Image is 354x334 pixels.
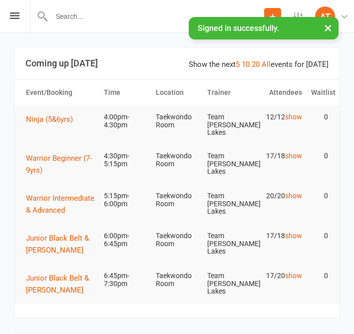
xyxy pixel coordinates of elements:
[26,115,73,124] span: Ninja (5&6yrs)
[307,144,333,168] td: 0
[252,60,260,69] a: 20
[307,105,333,129] td: 0
[151,144,203,176] td: Taekwondo Room
[198,23,279,33] span: Signed in successfully.
[151,80,203,105] th: Location
[25,58,329,68] h3: Coming up [DATE]
[236,60,240,69] a: 5
[262,60,271,69] a: All
[255,184,307,208] td: 20/20
[307,80,333,105] th: Waitlist
[99,80,151,105] th: Time
[307,224,333,248] td: 0
[99,105,151,137] td: 4:00pm-4:30pm
[151,105,203,137] td: Taekwondo Room
[307,264,333,288] td: 0
[151,264,203,296] td: Taekwondo Room
[151,224,203,256] td: Taekwondo Room
[26,232,95,256] button: Junior Black Belt & [PERSON_NAME]
[26,274,89,295] span: Junior Black Belt & [PERSON_NAME]
[285,152,302,160] a: show
[285,272,302,280] a: show
[21,80,99,105] th: Event/Booking
[203,80,255,105] th: Trainer
[26,234,89,255] span: Junior Black Belt & [PERSON_NAME]
[26,272,95,296] button: Junior Black Belt & [PERSON_NAME]
[48,9,264,23] input: Search...
[26,194,94,215] span: Warrior Intermediate & Advanced
[99,224,151,256] td: 6:00pm-6:45pm
[203,144,255,183] td: Team [PERSON_NAME] Lakes
[255,105,307,129] td: 12/12
[203,105,255,144] td: Team [PERSON_NAME] Lakes
[99,184,151,216] td: 5:15pm-6:00pm
[26,154,92,175] span: Warrior Beginner (7-9yrs)
[203,224,255,263] td: Team [PERSON_NAME] Lakes
[26,192,95,216] button: Warrior Intermediate & Advanced
[319,17,337,38] button: ×
[285,192,302,200] a: show
[307,184,333,208] td: 0
[285,113,302,121] a: show
[242,60,250,69] a: 10
[26,113,80,125] button: Ninja (5&6yrs)
[255,80,307,105] th: Attendees
[315,6,335,26] div: AT
[255,144,307,168] td: 17/18
[255,264,307,288] td: 17/20
[189,58,329,70] div: Show the next events for [DATE]
[203,184,255,223] td: Team [PERSON_NAME] Lakes
[99,144,151,176] td: 4:30pm-5:15pm
[203,264,255,303] td: Team [PERSON_NAME] Lakes
[99,264,151,296] td: 6:45pm-7:30pm
[255,224,307,248] td: 17/18
[26,152,95,176] button: Warrior Beginner (7-9yrs)
[285,232,302,240] a: show
[151,184,203,216] td: Taekwondo Room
